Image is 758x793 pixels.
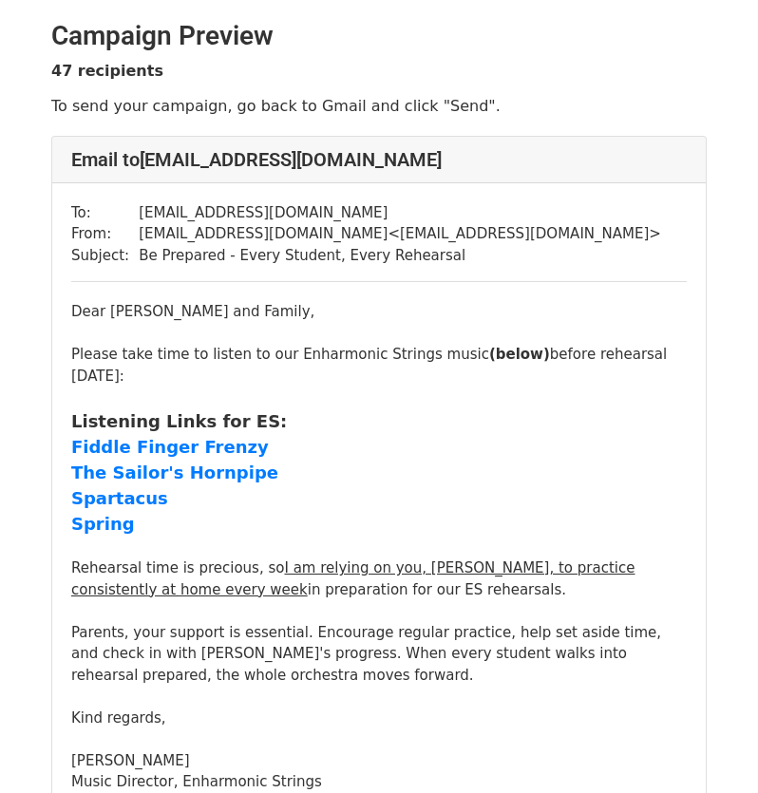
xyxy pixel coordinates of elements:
[71,148,687,171] h4: Email to [EMAIL_ADDRESS][DOMAIN_NAME]
[489,346,550,363] b: (below)
[71,771,687,793] div: Music Director, Enharmonic Strings
[71,223,139,245] td: From:
[71,437,269,457] b: Fiddle Finger Frenzy
[139,245,661,267] td: Be Prepared - Every Student, Every Rehearsal
[71,465,278,482] a: The Sailor's Hornpipe
[71,559,635,598] u: I am relying on you, [PERSON_NAME], to practice consistently at home every week
[51,62,163,80] strong: 47 recipients
[71,301,687,793] div: Dear [PERSON_NAME] and Family,
[71,245,139,267] td: Subject:
[71,708,687,729] div: Kind regards,
[71,514,135,534] b: Spring
[51,20,707,52] h2: Campaign Preview
[139,202,661,224] td: [EMAIL_ADDRESS][DOMAIN_NAME]
[71,622,687,687] div: Parents, your support is essential. Encourage regular practice, help set aside time, and check in...
[51,96,707,116] p: To send your campaign, go back to Gmail and click "Send".
[71,488,168,508] b: Spartacus
[71,750,687,772] div: [PERSON_NAME]
[71,557,687,600] div: Rehearsal time is precious, so in preparation for our ES rehearsals.
[71,463,278,482] b: The Sailor's Hornpipe
[71,344,687,387] div: Please take time to listen to our Enharmonic Strings music before rehearsal [DATE]:
[71,491,168,508] a: Spartacus
[71,202,139,224] td: To:
[71,517,135,534] a: Spring
[71,411,287,431] b: Listening Links for ES:
[139,223,661,245] td: [EMAIL_ADDRESS][DOMAIN_NAME] < [EMAIL_ADDRESS][DOMAIN_NAME] >
[71,440,269,457] a: Fiddle Finger Frenzy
